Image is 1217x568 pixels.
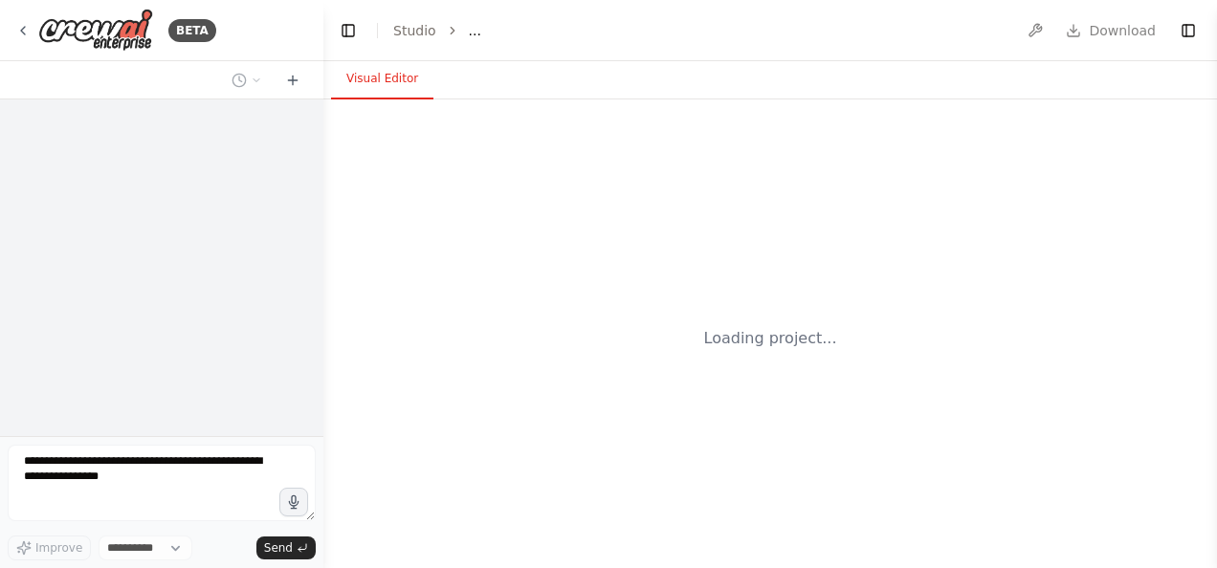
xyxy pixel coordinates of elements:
button: Visual Editor [331,59,433,99]
span: Improve [35,540,82,556]
button: Improve [8,535,91,560]
div: BETA [168,19,216,42]
button: Show right sidebar [1175,17,1202,44]
button: Switch to previous chat [224,69,270,92]
nav: breadcrumb [393,21,481,40]
img: Logo [38,9,153,52]
button: Start a new chat [277,69,308,92]
div: Loading project... [704,327,837,350]
button: Send [256,536,316,559]
button: Hide left sidebar [335,17,362,44]
span: Send [264,540,293,556]
button: Click to speak your automation idea [279,488,308,516]
a: Studio [393,23,436,38]
span: ... [469,21,481,40]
